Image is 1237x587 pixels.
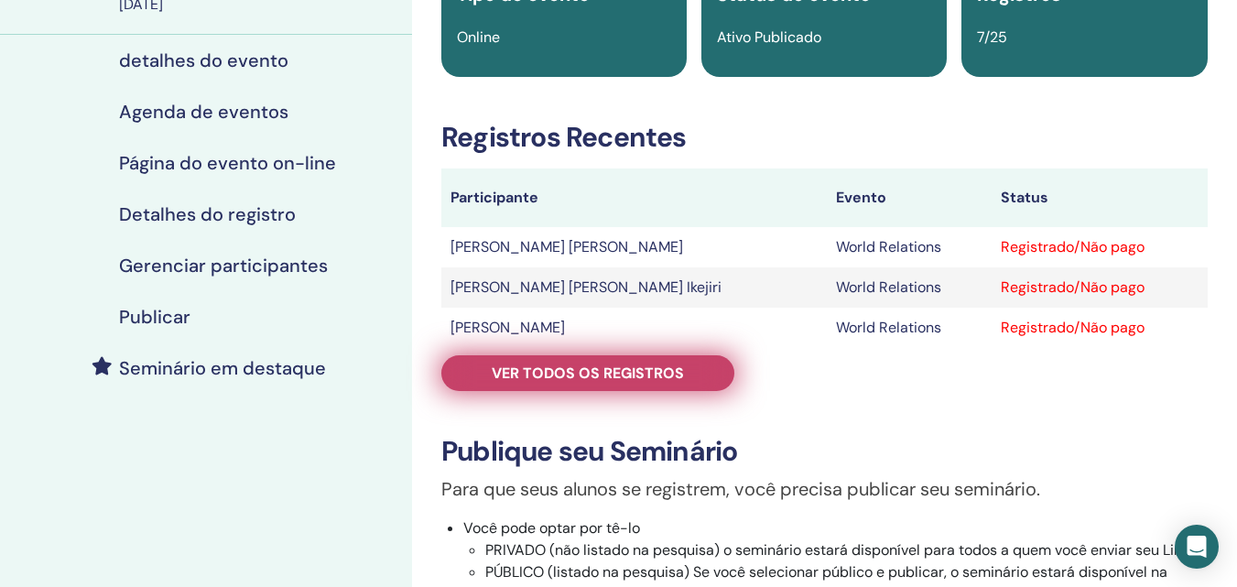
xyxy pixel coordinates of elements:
td: [PERSON_NAME] [PERSON_NAME] [441,227,827,267]
td: [PERSON_NAME] [PERSON_NAME] Ikejiri [441,267,827,308]
th: Status [992,168,1208,227]
span: 7/25 [977,27,1007,47]
h4: Página do evento on-line [119,152,336,174]
span: Ativo Publicado [717,27,821,47]
h3: Registros Recentes [441,121,1208,154]
td: World Relations [827,227,992,267]
a: Ver todos os registros [441,355,734,391]
span: Ver todos os registros [492,364,684,383]
div: Registrado/Não pago [1001,236,1199,258]
h3: Publique seu Seminário [441,435,1208,468]
li: PRIVADO (não listado na pesquisa) o seminário estará disponível para todos a quem você enviar seu... [485,539,1208,561]
td: World Relations [827,308,992,348]
td: World Relations [827,267,992,308]
span: Online [457,27,500,47]
th: Participante [441,168,827,227]
div: Registrado/Não pago [1001,277,1199,299]
p: Para que seus alunos se registrem, você precisa publicar seu seminário. [441,475,1208,503]
h4: Seminário em destaque [119,357,326,379]
div: Registrado/Não pago [1001,317,1199,339]
h4: detalhes do evento [119,49,288,71]
td: [PERSON_NAME] [441,308,827,348]
h4: Agenda de eventos [119,101,288,123]
h4: Publicar [119,306,190,328]
th: Evento [827,168,992,227]
div: Open Intercom Messenger [1175,525,1219,569]
h4: Gerenciar participantes [119,255,328,277]
h4: Detalhes do registro [119,203,296,225]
